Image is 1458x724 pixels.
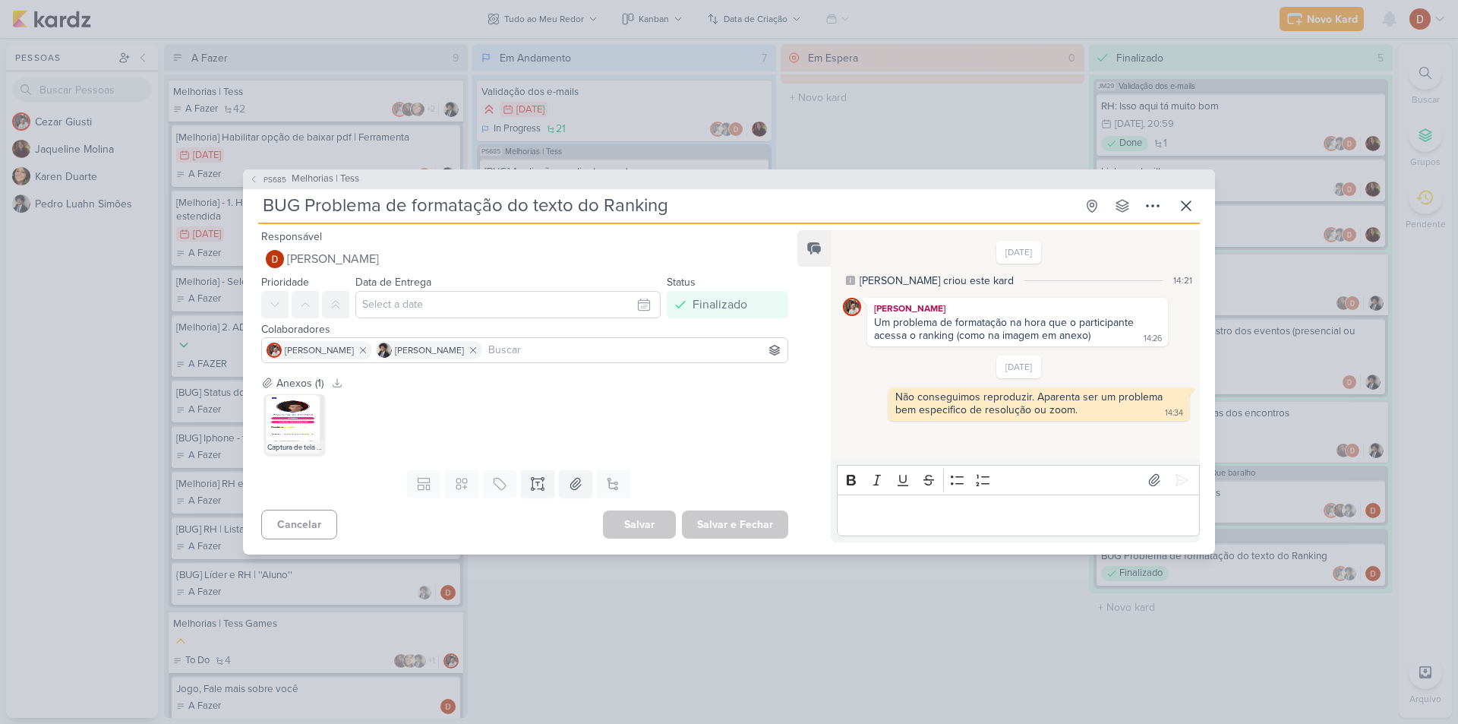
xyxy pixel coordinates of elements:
[870,301,1165,316] div: [PERSON_NAME]
[843,298,861,316] img: Cezar Giusti
[264,394,325,455] img: Y7R8kgdR83uHnDwFLLr7DCST8QRfPJty8WQ0YSBT.png
[261,321,788,337] div: Colaboradores
[261,276,309,289] label: Prioridade
[261,174,289,185] span: PS685
[355,291,661,318] input: Select a date
[264,440,325,455] div: Captura de tela [DATE] 142412.png
[693,296,747,314] div: Finalizado
[667,291,788,318] button: Finalizado
[377,343,392,358] img: Pedro Luahn Simões
[355,276,431,289] label: Data de Entrega
[395,343,464,357] span: [PERSON_NAME]
[837,465,1200,495] div: Editor toolbar
[874,316,1137,342] div: Um problema de formatação na hora que o participante acessa o ranking (como na imagem em anexo)
[261,510,337,539] button: Cancelar
[1173,273,1192,287] div: 14:21
[1144,333,1162,345] div: 14:26
[292,172,359,187] span: Melhorias | Tess
[261,245,788,273] button: [PERSON_NAME]
[267,343,282,358] img: Cezar Giusti
[895,390,1166,416] div: Não conseguimos reproduzir. Aparenta ser um problema bem especifico de resolução ou zoom.
[249,172,359,187] button: PS685 Melhorias | Tess
[276,375,323,391] div: Anexos (1)
[285,343,354,357] span: [PERSON_NAME]
[860,273,1014,289] div: [PERSON_NAME] criou este kard
[258,192,1075,220] input: Kard Sem Título
[1165,407,1183,419] div: 14:34
[287,250,379,268] span: [PERSON_NAME]
[667,276,696,289] label: Status
[485,341,784,359] input: Buscar
[266,250,284,268] img: Davi Elias Teixeira
[837,495,1200,536] div: Editor editing area: main
[261,230,322,243] label: Responsável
